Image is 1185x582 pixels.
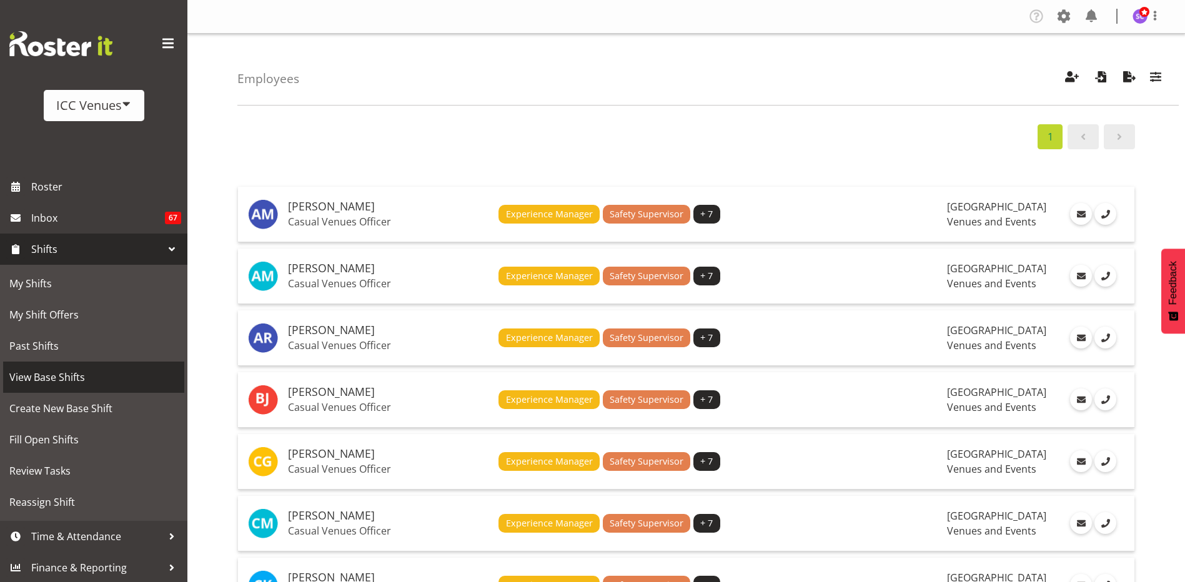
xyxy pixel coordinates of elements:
span: Safety Supervisor [610,393,683,407]
img: averil-rodgers11768.jpg [248,323,278,353]
span: [GEOGRAPHIC_DATA] [947,262,1046,275]
p: Casual Venues Officer [288,525,488,537]
a: Call Employee [1094,265,1116,287]
a: Email Employee [1070,450,1092,472]
a: Create New Base Shift [3,393,184,424]
span: Feedback [1168,261,1179,305]
span: 67 [165,212,181,224]
span: [GEOGRAPHIC_DATA] [947,447,1046,461]
span: Venues and Events [947,400,1036,414]
span: Experience Manager [506,516,593,530]
span: My Shifts [9,274,178,293]
a: Call Employee [1094,512,1116,534]
h5: [PERSON_NAME] [288,510,488,522]
a: Email Employee [1070,265,1092,287]
h5: [PERSON_NAME] [288,200,488,213]
a: View Base Shifts [3,362,184,393]
a: Reassign Shift [3,486,184,518]
a: Call Employee [1094,327,1116,348]
span: Experience Manager [506,393,593,407]
span: Venues and Events [947,338,1036,352]
button: Export Employees [1116,65,1143,92]
a: Fill Open Shifts [3,424,184,455]
img: christine-miller11775.jpg [248,508,278,538]
span: Time & Attendance [31,527,162,546]
span: Safety Supervisor [610,207,683,221]
a: Page 0. [1068,124,1099,149]
a: Page 2. [1104,124,1135,149]
span: Safety Supervisor [610,455,683,468]
span: + 7 [700,393,713,407]
span: Safety Supervisor [610,516,683,530]
span: Shifts [31,240,162,259]
span: Past Shifts [9,337,178,355]
span: + 7 [700,207,713,221]
a: Email Employee [1070,327,1092,348]
img: Rosterit website logo [9,31,112,56]
a: Call Employee [1094,450,1116,472]
span: [GEOGRAPHIC_DATA] [947,323,1046,337]
span: [GEOGRAPHIC_DATA] [947,509,1046,523]
a: Call Employee [1094,388,1116,410]
span: Inbox [31,209,165,227]
button: Create Employees [1059,65,1085,92]
h4: Employees [237,72,299,86]
img: stephen-cook564.jpg [1133,9,1148,24]
p: Casual Venues Officer [288,277,488,290]
span: Safety Supervisor [610,331,683,345]
span: [GEOGRAPHIC_DATA] [947,385,1046,399]
img: aleisha-marsh11776.jpg [248,199,278,229]
p: Casual Venues Officer [288,339,488,352]
span: + 7 [700,331,713,345]
span: Experience Manager [506,207,593,221]
span: Venues and Events [947,215,1036,229]
h5: [PERSON_NAME] [288,448,488,460]
a: Review Tasks [3,455,184,486]
a: Email Employee [1070,388,1092,410]
span: + 7 [700,455,713,468]
span: Venues and Events [947,277,1036,290]
span: My Shift Offers [9,305,178,324]
span: Venues and Events [947,462,1036,476]
span: Experience Manager [506,269,593,283]
span: Fill Open Shifts [9,430,178,449]
a: My Shift Offers [3,299,184,330]
p: Casual Venues Officer [288,463,488,475]
img: brian-jones11770.jpg [248,385,278,415]
span: Roster [31,177,181,196]
span: Reassign Shift [9,493,178,511]
a: Email Employee [1070,203,1092,225]
span: Experience Manager [506,455,593,468]
span: Review Tasks [9,461,178,480]
img: carolyn-geraghty11771.jpg [248,446,278,476]
span: + 7 [700,269,713,283]
p: Casual Venues Officer [288,215,488,228]
span: Venues and Events [947,524,1036,538]
a: Call Employee [1094,203,1116,225]
span: Experience Manager [506,331,593,345]
h5: [PERSON_NAME] [288,386,488,398]
span: + 7 [700,516,713,530]
p: Casual Venues Officer [288,401,488,413]
a: My Shifts [3,268,184,299]
span: Create New Base Shift [9,399,178,418]
h5: [PERSON_NAME] [288,324,488,337]
button: Import Employees [1088,65,1114,92]
a: Email Employee [1070,512,1092,534]
span: View Base Shifts [9,368,178,387]
button: Feedback - Show survey [1161,249,1185,333]
button: Filter Employees [1143,65,1169,92]
span: Finance & Reporting [31,558,162,577]
img: angela-molloy11765.jpg [248,261,278,291]
a: Past Shifts [3,330,184,362]
span: [GEOGRAPHIC_DATA] [947,200,1046,214]
span: Safety Supervisor [610,269,683,283]
div: ICC Venues [56,96,132,115]
h5: [PERSON_NAME] [288,262,488,275]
